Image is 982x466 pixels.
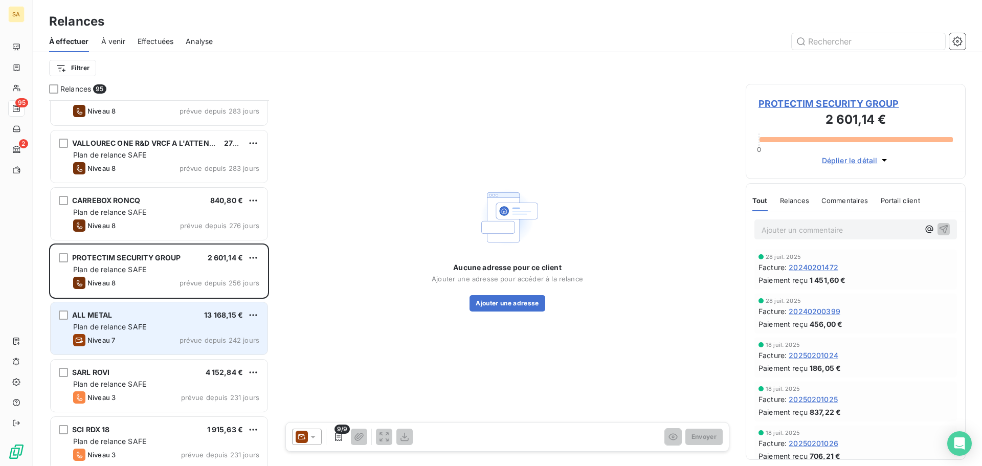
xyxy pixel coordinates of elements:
[789,350,838,361] span: 20250201024
[758,363,808,373] span: Paiement reçu
[87,164,116,172] span: Niveau 8
[87,107,116,115] span: Niveau 8
[810,451,840,461] span: 706,21 €
[49,60,96,76] button: Filtrer
[8,443,25,460] img: Logo LeanPay
[138,36,174,47] span: Effectuées
[8,141,24,158] a: 2
[334,425,350,434] span: 9/9
[470,295,545,312] button: Ajouter une adresse
[766,342,800,348] span: 18 juil. 2025
[73,380,146,388] span: Plan de relance SAFE
[758,97,953,110] span: PROTECTIM SECURITY GROUP
[758,275,808,285] span: Paiement reçu
[73,322,146,331] span: Plan de relance SAFE
[758,319,808,329] span: Paiement reçu
[87,393,116,402] span: Niveau 3
[766,298,801,304] span: 28 juil. 2025
[93,84,106,94] span: 95
[685,429,723,445] button: Envoyer
[947,431,972,456] div: Open Intercom Messenger
[758,350,787,361] span: Facture :
[208,253,243,262] span: 2 601,14 €
[757,145,761,153] span: 0
[810,275,846,285] span: 1 451,60 €
[72,310,112,319] span: ALL METAL
[101,36,125,47] span: À venir
[432,275,583,283] span: Ajouter une adresse pour accéder à la relance
[210,196,243,205] span: 840,80 €
[789,262,838,273] span: 20240201472
[87,336,115,344] span: Niveau 7
[758,110,953,131] h3: 2 601,14 €
[780,196,809,205] span: Relances
[758,394,787,405] span: Facture :
[821,196,868,205] span: Commentaires
[73,437,146,446] span: Plan de relance SAFE
[19,139,28,148] span: 2
[204,310,243,319] span: 13 168,15 €
[822,155,878,166] span: Déplier le détail
[789,394,838,405] span: 20250201025
[789,306,840,317] span: 20240200399
[758,262,787,273] span: Facture :
[186,36,213,47] span: Analyse
[766,254,801,260] span: 28 juil. 2025
[180,336,259,344] span: prévue depuis 242 jours
[789,438,838,449] span: 20250201026
[758,438,787,449] span: Facture :
[49,12,104,31] h3: Relances
[49,100,269,466] div: grid
[60,84,91,94] span: Relances
[73,150,146,159] span: Plan de relance SAFE
[881,196,920,205] span: Portail client
[819,154,893,166] button: Déplier le détail
[766,430,800,436] span: 18 juil. 2025
[87,451,116,459] span: Niveau 3
[181,393,259,402] span: prévue depuis 231 jours
[180,279,259,287] span: prévue depuis 256 jours
[87,221,116,230] span: Niveau 8
[810,407,841,417] span: 837,22 €
[180,164,259,172] span: prévue depuis 283 jours
[758,306,787,317] span: Facture :
[752,196,768,205] span: Tout
[180,107,259,115] span: prévue depuis 283 jours
[453,262,561,273] span: Aucune adresse pour ce client
[475,185,540,250] img: Empty state
[72,139,315,147] span: VALLOUREC ONE R&D VRCF A L'ATTENTION DE MR [PERSON_NAME]
[72,368,109,376] span: SARL ROVI
[181,451,259,459] span: prévue depuis 231 jours
[72,196,140,205] span: CARREBOX RONCQ
[758,407,808,417] span: Paiement reçu
[72,253,181,262] span: PROTECTIM SECURITY GROUP
[49,36,89,47] span: À effectuer
[810,363,841,373] span: 186,05 €
[207,425,243,434] span: 1 915,63 €
[8,6,25,23] div: SA
[792,33,945,50] input: Rechercher
[758,451,808,461] span: Paiement reçu
[73,265,146,274] span: Plan de relance SAFE
[810,319,842,329] span: 456,00 €
[73,208,146,216] span: Plan de relance SAFE
[206,368,243,376] span: 4 152,84 €
[15,98,28,107] span: 95
[224,139,256,147] span: 279,48 €
[180,221,259,230] span: prévue depuis 276 jours
[87,279,116,287] span: Niveau 8
[8,100,24,117] a: 95
[766,386,800,392] span: 18 juil. 2025
[72,425,110,434] span: SCI RDX 18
